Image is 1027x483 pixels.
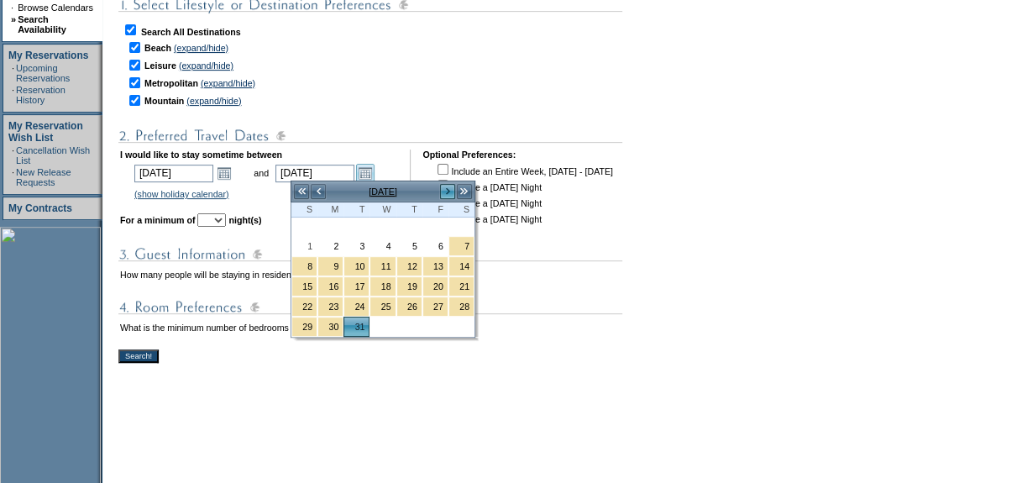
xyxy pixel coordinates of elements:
a: 10 [344,257,369,276]
td: Spring Break Wk 4 2026 - Saturday to Saturday Holiday [448,297,474,317]
td: Spring Break Wk 3 2026 - Saturday to Saturday Holiday [448,276,474,297]
td: Spring Break Wk 2 2026 Holiday [343,276,369,297]
a: > [439,183,456,200]
td: Spring Break Wk 1 2026 - Saturday to Saturday Holiday [448,236,474,256]
td: Spring Break Wk 3 2026 Holiday [291,297,317,317]
b: Search All Destinations [141,27,241,37]
b: Leisure [144,60,176,71]
a: (expand/hide) [201,78,255,88]
a: 6 [423,237,448,255]
input: Search! [118,349,159,363]
td: Spring Break Wk 1 2026 Holiday [291,256,317,276]
td: [DATE] [327,182,439,201]
a: Search Availability [18,14,66,34]
td: and [251,161,271,185]
th: Tuesday [343,202,369,218]
a: 25 [370,297,395,316]
a: (expand/hide) [179,60,233,71]
td: Spring Break Wk 2 2026 Holiday [422,276,448,297]
td: Spring Break Wk 1 2026 Holiday [422,256,448,276]
a: 11 [370,257,395,276]
td: Friday, March 06, 2026 [422,236,448,256]
b: I would like to stay sometime between [120,150,282,160]
a: 31 [344,318,369,336]
td: Spring Break Wk 1 2026 Holiday [343,256,369,276]
th: Monday [317,202,343,218]
td: Spring Break Wk 3 2026 Holiday [422,297,448,317]
a: << [293,183,310,200]
td: Tuesday, March 03, 2026 [343,236,369,256]
a: 27 [423,297,448,316]
a: 20 [423,277,448,296]
td: Spring Break Wk 4 2026 Holiday [317,317,343,337]
a: 26 [397,297,422,316]
td: · [12,145,14,165]
td: Spring Break Wk 3 2026 Holiday [369,297,396,317]
a: 15 [292,277,317,296]
a: 13 [423,257,448,276]
td: Wednesday, March 04, 2026 [369,236,396,256]
td: Spring Break Wk 2 2026 Holiday [317,276,343,297]
td: · [12,85,14,105]
a: My Reservations [8,50,88,61]
b: For a minimum of [120,215,195,225]
a: My Reservation Wish List [8,120,83,144]
th: Sunday [291,202,317,218]
a: 3 [344,237,369,255]
a: 29 [292,318,317,336]
td: Spring Break Wk 3 2026 Holiday [317,297,343,317]
a: 18 [370,277,395,296]
b: » [11,14,16,24]
td: Spring Break Wk 2 2026 Holiday [369,276,396,297]
a: New Release Requests [16,167,71,187]
b: Metropolitan [144,78,198,88]
th: Saturday [448,202,474,218]
input: Date format: M/D/Y. Shortcut keys: [T] for Today. [UP] or [.] for Next Day. [DOWN] or [,] for Pre... [134,165,213,182]
td: Spring Break Wk 2 2026 Holiday [396,276,422,297]
a: 22 [292,297,317,316]
a: (expand/hide) [174,43,228,53]
td: Monday, March 02, 2026 [317,236,343,256]
a: 9 [318,257,343,276]
a: 16 [318,277,343,296]
a: 30 [318,318,343,336]
a: (show holiday calendar) [134,189,229,199]
a: Open the calendar popup. [356,164,375,182]
a: 17 [344,277,369,296]
a: 2 [318,237,343,255]
b: Beach [144,43,171,53]
a: 24 [344,297,369,316]
a: 28 [449,297,474,316]
a: 12 [397,257,422,276]
th: Thursday [396,202,422,218]
td: Spring Break Wk 2 2026 Holiday [291,276,317,297]
b: Optional Preferences: [422,150,516,160]
td: Spring Break Wk 4 2026 Holiday [343,317,369,337]
a: < [310,183,327,200]
a: 19 [397,277,422,296]
a: >> [456,183,473,200]
td: · [12,167,14,187]
input: Date format: M/D/Y. Shortcut keys: [T] for Today. [UP] or [.] for Next Day. [DOWN] or [,] for Pre... [275,165,354,182]
a: (expand/hide) [186,96,241,106]
td: Spring Break Wk 2 2026 - Saturday to Saturday Holiday [448,256,474,276]
td: Spring Break Wk 1 2026 Holiday [396,256,422,276]
td: Thursday, March 05, 2026 [396,236,422,256]
a: 1 [292,237,317,255]
a: 14 [449,257,474,276]
td: How many people will be staying in residence? [120,268,340,281]
td: Spring Break Wk 3 2026 Holiday [343,297,369,317]
td: Spring Break Wk 4 2026 Holiday [291,317,317,337]
td: · [12,63,14,83]
a: 21 [449,277,474,296]
b: night(s) [228,215,261,225]
td: Spring Break Wk 1 2026 Holiday [369,256,396,276]
td: Spring Break Wk 3 2026 Holiday [396,297,422,317]
td: · [11,3,16,13]
a: My Contracts [8,202,72,214]
td: Sunday, March 01, 2026 [291,236,317,256]
a: Open the calendar popup. [215,164,233,182]
th: Friday [422,202,448,218]
a: 23 [318,297,343,316]
b: Mountain [144,96,184,106]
